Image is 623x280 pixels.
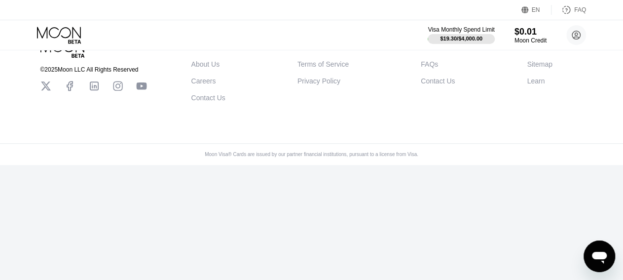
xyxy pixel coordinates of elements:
[297,60,349,68] div: Terms of Service
[191,94,225,102] div: Contact Us
[191,77,216,85] div: Careers
[191,60,220,68] div: About Us
[428,26,494,44] div: Visa Monthly Spend Limit$19.30/$4,000.00
[527,60,552,68] div: Sitemap
[521,5,551,15] div: EN
[197,152,426,157] div: Moon Visa® Cards are issued by our partner financial institutions, pursuant to a license from Visa.
[514,37,547,44] div: Moon Credit
[527,77,545,85] div: Learn
[551,5,586,15] div: FAQ
[428,26,494,33] div: Visa Monthly Spend Limit
[421,77,455,85] div: Contact Us
[421,60,438,68] div: FAQs
[297,77,340,85] div: Privacy Policy
[532,6,540,13] div: EN
[514,27,547,44] div: $0.01Moon Credit
[574,6,586,13] div: FAQ
[40,66,147,73] div: © 2025 Moon LLC All Rights Reserved
[584,240,615,272] iframe: Button to launch messaging window
[514,27,547,37] div: $0.01
[440,36,482,41] div: $19.30 / $4,000.00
